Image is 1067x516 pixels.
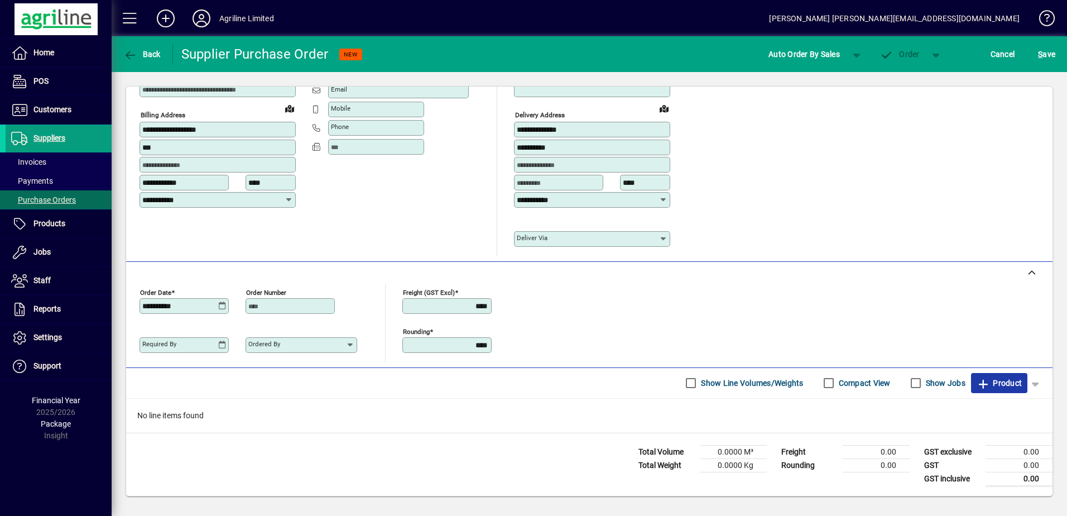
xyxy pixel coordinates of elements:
[919,458,986,472] td: GST
[121,44,164,64] button: Back
[123,50,161,59] span: Back
[986,458,1052,472] td: 0.00
[6,267,112,295] a: Staff
[769,9,1020,27] div: [PERSON_NAME] [PERSON_NAME][EMAIL_ADDRESS][DOMAIN_NAME]
[112,44,173,64] app-page-header-button: Back
[700,458,767,472] td: 0.0000 Kg
[33,105,71,114] span: Customers
[6,210,112,238] a: Products
[991,45,1015,63] span: Cancel
[6,352,112,380] a: Support
[126,399,1052,433] div: No line items found
[843,458,910,472] td: 0.00
[248,340,280,348] mat-label: Ordered by
[33,304,61,313] span: Reports
[331,85,347,93] mat-label: Email
[331,123,349,131] mat-label: Phone
[6,68,112,95] a: POS
[142,340,176,348] mat-label: Required by
[33,361,61,370] span: Support
[33,48,54,57] span: Home
[281,99,299,117] a: View on map
[874,44,925,64] button: Order
[181,45,329,63] div: Supplier Purchase Order
[633,445,700,458] td: Total Volume
[700,445,767,458] td: 0.0000 M³
[6,39,112,67] a: Home
[184,8,219,28] button: Profile
[633,458,700,472] td: Total Weight
[33,247,51,256] span: Jobs
[331,104,350,112] mat-label: Mobile
[837,378,891,389] label: Compact View
[517,234,547,242] mat-label: Deliver via
[986,445,1052,458] td: 0.00
[6,295,112,323] a: Reports
[246,288,286,296] mat-label: Order number
[919,445,986,458] td: GST exclusive
[655,99,673,117] a: View on map
[33,219,65,228] span: Products
[6,171,112,190] a: Payments
[33,133,65,142] span: Suppliers
[344,51,358,58] span: NEW
[699,378,803,389] label: Show Line Volumes/Weights
[986,472,1052,486] td: 0.00
[919,472,986,486] td: GST inclusive
[33,276,51,285] span: Staff
[6,324,112,352] a: Settings
[33,333,62,342] span: Settings
[1038,50,1042,59] span: S
[880,50,920,59] span: Order
[403,288,455,296] mat-label: Freight (GST excl)
[140,288,171,296] mat-label: Order date
[1038,45,1055,63] span: ave
[6,238,112,266] a: Jobs
[6,152,112,171] a: Invoices
[776,445,843,458] td: Freight
[1031,2,1053,39] a: Knowledge Base
[403,327,430,335] mat-label: Rounding
[11,176,53,185] span: Payments
[988,44,1018,64] button: Cancel
[768,45,840,63] span: Auto Order By Sales
[219,9,274,27] div: Agriline Limited
[924,378,965,389] label: Show Jobs
[776,458,843,472] td: Rounding
[763,44,845,64] button: Auto Order By Sales
[6,190,112,209] a: Purchase Orders
[977,374,1022,392] span: Product
[971,373,1027,393] button: Product
[11,157,46,166] span: Invoices
[41,419,71,428] span: Package
[1035,44,1058,64] button: Save
[33,77,49,85] span: POS
[32,396,80,405] span: Financial Year
[843,445,910,458] td: 0.00
[148,8,184,28] button: Add
[6,96,112,124] a: Customers
[11,195,76,204] span: Purchase Orders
